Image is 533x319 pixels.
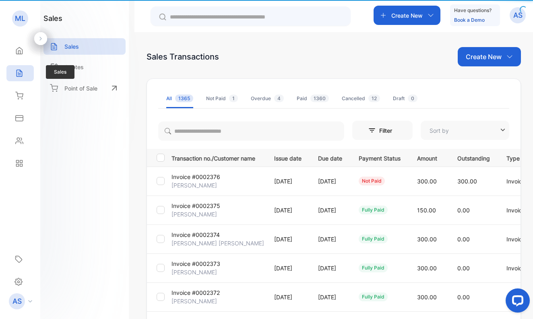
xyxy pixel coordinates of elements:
[43,79,126,97] a: Point of Sale
[318,177,342,185] p: [DATE]
[417,265,437,272] span: 300.00
[458,47,521,66] button: Create New
[417,152,441,163] p: Amount
[506,152,530,163] p: Type
[466,52,502,62] p: Create New
[506,235,530,243] p: Invoice
[274,235,302,243] p: [DATE]
[171,259,220,268] p: Invoice #0002373
[43,13,62,24] h1: sales
[359,292,388,301] div: fully paid
[171,202,220,210] p: Invoice #0002375
[359,177,385,185] div: not paid
[506,264,530,272] p: Invoice
[274,95,284,102] span: 4
[171,181,217,189] p: [PERSON_NAME]
[391,11,423,20] p: Create New
[430,126,449,135] p: Sort by
[15,13,25,24] p: ML
[171,268,217,276] p: [PERSON_NAME]
[64,42,79,51] p: Sales
[408,95,417,102] span: 0
[506,206,530,214] p: Invoice
[368,95,380,102] span: 12
[499,285,533,319] iframe: LiveChat chat widget
[251,95,284,102] div: Overdue
[171,288,220,297] p: Invoice #0002372
[64,63,84,71] p: Quotes
[318,264,342,272] p: [DATE]
[43,38,126,55] a: Sales
[506,177,530,185] p: Invoice
[457,178,477,185] span: 300.00
[175,95,193,102] span: 1365
[359,235,388,243] div: fully paid
[274,264,302,272] p: [DATE]
[393,95,417,102] div: Draft
[457,152,490,163] p: Outstanding
[171,297,217,305] p: [PERSON_NAME]
[229,95,238,102] span: 1
[457,294,470,300] span: 0.00
[359,263,388,272] div: fully paid
[64,84,97,93] p: Point of Sale
[417,294,437,300] span: 300.00
[454,6,492,14] p: Have questions?
[12,296,22,307] p: AS
[171,173,220,181] p: Invoice #0002376
[274,293,302,301] p: [DATE]
[513,10,523,21] p: AS
[310,95,329,102] span: 1360
[171,239,264,247] p: [PERSON_NAME] [PERSON_NAME]
[374,6,440,25] button: Create New
[318,206,342,214] p: [DATE]
[417,207,436,214] span: 150.00
[166,95,193,102] div: All
[274,206,302,214] p: [DATE]
[510,6,526,25] button: AS
[342,95,380,102] div: Cancelled
[318,293,342,301] p: [DATE]
[274,177,302,185] p: [DATE]
[318,235,342,243] p: [DATE]
[359,206,388,214] div: fully paid
[417,178,437,185] span: 300.00
[454,17,485,23] a: Book a Demo
[417,236,437,243] span: 300.00
[421,121,509,140] button: Sort by
[147,51,219,63] div: Sales Transactions
[171,152,264,163] p: Transaction no./Customer name
[171,210,217,218] p: [PERSON_NAME]
[46,65,74,79] span: Sales
[206,95,238,102] div: Not Paid
[457,265,470,272] span: 0.00
[171,231,220,239] p: Invoice #0002374
[318,152,342,163] p: Due date
[297,95,329,102] div: Paid
[457,207,470,214] span: 0.00
[43,59,126,75] a: Quotes
[274,152,302,163] p: Issue date
[359,152,401,163] p: Payment Status
[457,236,470,243] span: 0.00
